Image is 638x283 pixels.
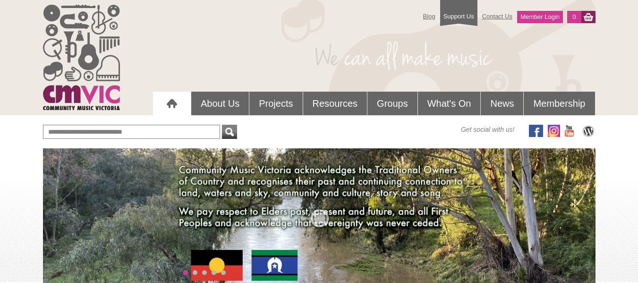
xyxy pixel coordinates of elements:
[249,92,302,115] a: Projects
[548,125,560,137] img: icon-instagram.png
[477,8,517,25] a: Contact Us
[524,92,595,115] a: Membership
[418,8,440,25] a: Blog
[367,92,417,115] a: Groups
[481,92,523,115] a: News
[418,92,481,115] a: What's On
[567,11,581,23] a: 0
[43,5,120,110] img: cmvic_logo.png
[517,11,563,23] a: Member Login
[303,92,367,115] a: Resources
[191,92,249,115] a: About Us
[581,125,595,137] img: CMVic Blog
[461,125,515,134] span: Get social with us!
